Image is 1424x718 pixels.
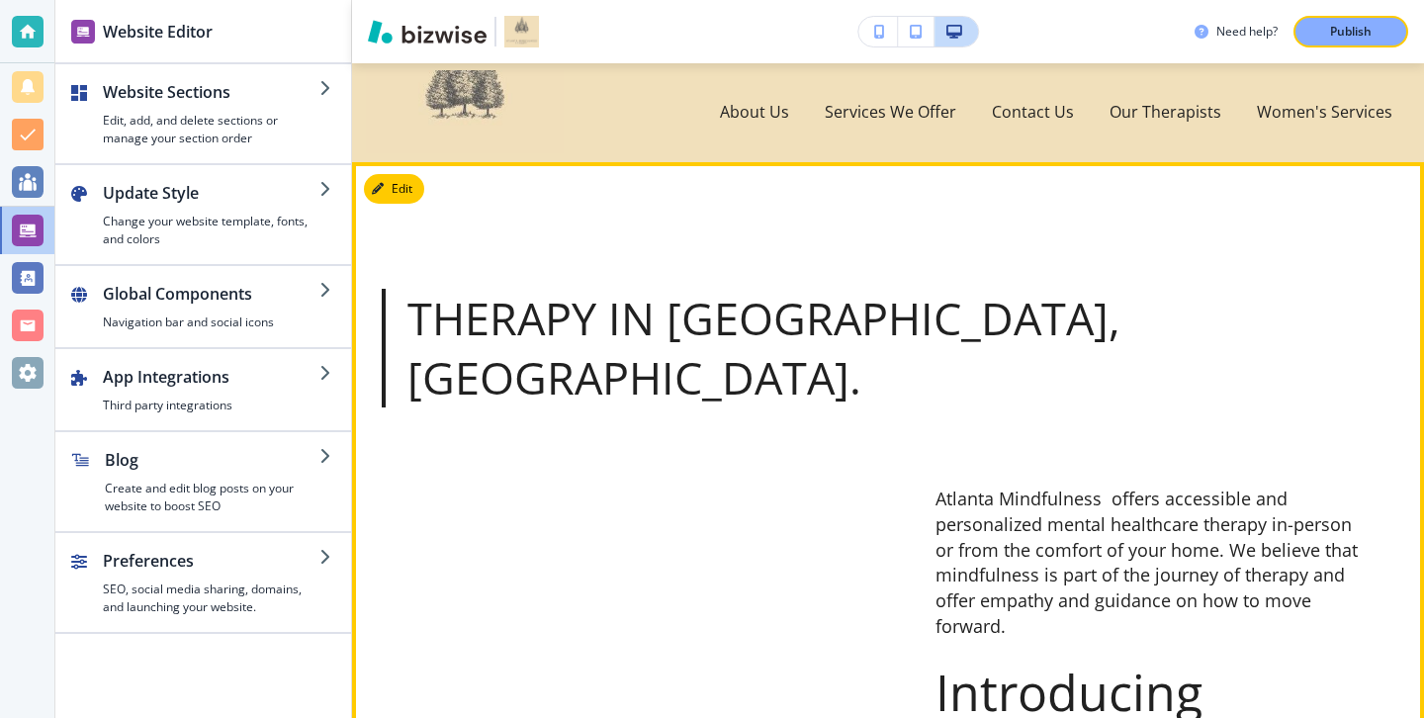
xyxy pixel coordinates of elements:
h2: Update Style [103,181,319,205]
button: PreferencesSEO, social media sharing, domains, and launching your website. [55,533,351,632]
img: Atlanta Mindfullness Therapy [366,70,564,153]
h3: Need help? [1216,23,1278,41]
img: editor icon [71,20,95,44]
p: Atlanta Mindfulness offers accessible and personalized mental healthcare therapy in-person or fro... [935,487,1369,640]
button: App IntegrationsThird party integrations [55,349,351,430]
h4: Third party integrations [103,397,319,414]
h4: Create and edit blog posts on your website to boost SEO [105,480,319,515]
button: Publish [1293,16,1408,47]
p: Contact Us [992,101,1074,124]
button: Global ComponentsNavigation bar and social icons [55,266,351,347]
h4: Edit, add, and delete sections or manage your section order [103,112,319,147]
h2: Global Components [103,282,319,306]
h2: Website Sections [103,80,319,104]
p: Services We Offer [825,101,956,124]
h4: Change your website template, fonts, and colors [103,213,319,248]
button: Update StyleChange your website template, fonts, and colors [55,165,351,264]
h2: Blog [105,448,319,472]
p: About Us [720,101,789,124]
h2: Preferences [103,549,319,573]
h4: SEO, social media sharing, domains, and launching your website. [103,581,319,616]
button: BlogCreate and edit blog posts on your website to boost SEO [55,432,351,531]
p: Our Therapists [1110,101,1221,124]
p: Women's Services [1257,101,1392,124]
p: Therapy in [GEOGRAPHIC_DATA], [GEOGRAPHIC_DATA]. [407,289,1369,407]
img: Bizwise Logo [368,20,487,44]
button: Edit [364,174,424,204]
p: Publish [1330,23,1372,41]
h2: App Integrations [103,365,319,389]
h2: Website Editor [103,20,213,44]
img: Your Logo [504,16,539,47]
h4: Navigation bar and social icons [103,314,319,331]
button: Website SectionsEdit, add, and delete sections or manage your section order [55,64,351,163]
